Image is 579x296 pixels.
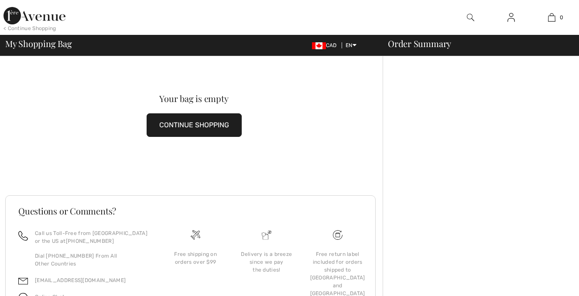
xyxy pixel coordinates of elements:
img: email [18,276,28,286]
div: Free shipping on orders over $99 [167,250,224,266]
a: Sign In [500,12,522,23]
h3: Questions or Comments? [18,207,363,215]
span: CAD [312,42,340,48]
div: Delivery is a breeze since we pay the duties! [238,250,295,274]
button: CONTINUE SHOPPING [147,113,242,137]
img: Delivery is a breeze since we pay the duties! [262,230,271,240]
a: 0 [532,12,572,23]
img: 1ère Avenue [3,7,65,24]
img: My Bag [548,12,555,23]
img: call [18,231,28,241]
img: Free shipping on orders over $99 [191,230,200,240]
img: search the website [467,12,474,23]
a: [EMAIL_ADDRESS][DOMAIN_NAME] [35,277,126,283]
div: < Continue Shopping [3,24,56,32]
p: Dial [PHONE_NUMBER] From All Other Countries [35,252,150,268]
img: Canadian Dollar [312,42,326,49]
p: Call us Toll-Free from [GEOGRAPHIC_DATA] or the US at [35,229,150,245]
span: My Shopping Bag [5,39,72,48]
a: [PHONE_NUMBER] [66,238,114,244]
div: Order Summary [377,39,574,48]
div: Your bag is empty [24,94,364,103]
span: 0 [560,14,563,21]
img: My Info [507,12,515,23]
img: Free shipping on orders over $99 [333,230,343,240]
span: EN [346,42,356,48]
